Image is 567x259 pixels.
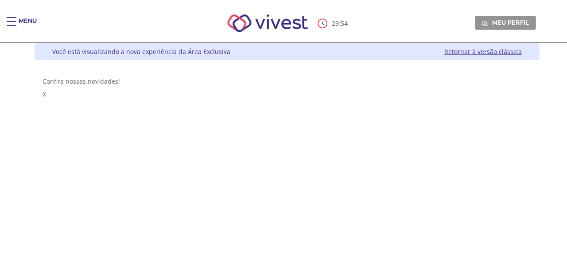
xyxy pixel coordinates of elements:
span: 29 [332,19,339,27]
div: Você está visualizando a nova experiência da Área Exclusiva [52,47,230,56]
div: : [318,19,350,28]
span: X [43,90,46,98]
a: Meu perfil [475,16,536,29]
div: Menu [19,17,37,35]
img: Meu perfil [482,20,488,27]
div: Confira nossas novidades! [43,77,532,85]
a: Retornar à versão clássica [444,47,522,56]
img: Vivest [217,4,318,42]
span: 54 [341,19,348,27]
span: Meu perfil [492,19,529,27]
div: Vivest [28,43,540,259]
